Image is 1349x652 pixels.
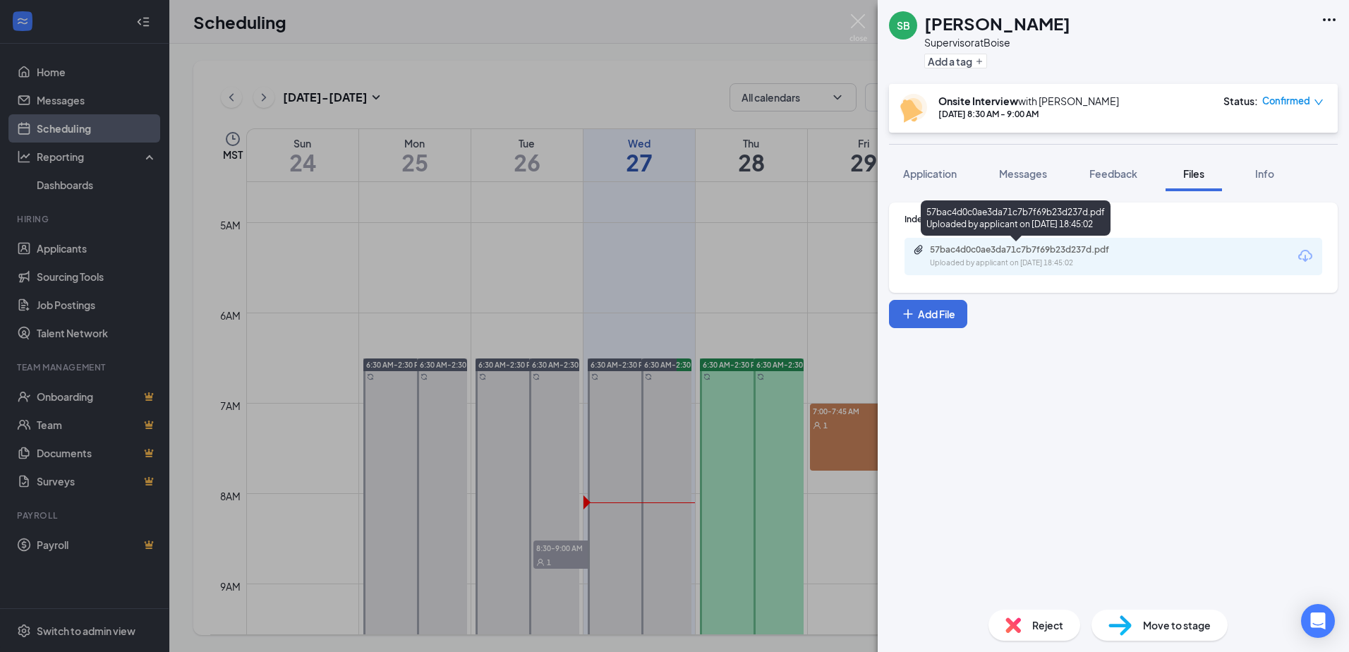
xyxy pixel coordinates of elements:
svg: Download [1297,248,1314,265]
div: 57bac4d0c0ae3da71c7b7f69b23d237d.pdf Uploaded by applicant on [DATE] 18:45:02 [921,200,1111,236]
span: Feedback [1089,167,1137,180]
span: Messages [999,167,1047,180]
a: Paperclip57bac4d0c0ae3da71c7b7f69b23d237d.pdfUploaded by applicant on [DATE] 18:45:02 [913,244,1142,269]
div: Indeed Resume [905,213,1322,225]
span: Reject [1032,617,1063,633]
svg: Ellipses [1321,11,1338,28]
span: down [1314,97,1324,107]
span: Application [903,167,957,180]
b: Onsite Interview [938,95,1018,107]
span: Confirmed [1262,94,1310,108]
div: Supervisor at Boise [924,35,1070,49]
div: [DATE] 8:30 AM - 9:00 AM [938,108,1119,120]
svg: Plus [901,307,915,321]
div: 57bac4d0c0ae3da71c7b7f69b23d237d.pdf [930,244,1127,255]
h1: [PERSON_NAME] [924,11,1070,35]
span: Info [1255,167,1274,180]
div: SB [897,18,910,32]
svg: Plus [975,57,984,66]
button: Add FilePlus [889,300,967,328]
span: Files [1183,167,1204,180]
div: Open Intercom Messenger [1301,604,1335,638]
span: Move to stage [1143,617,1211,633]
div: Status : [1223,94,1258,108]
div: Uploaded by applicant on [DATE] 18:45:02 [930,258,1142,269]
button: PlusAdd a tag [924,54,987,68]
svg: Paperclip [913,244,924,255]
div: with [PERSON_NAME] [938,94,1119,108]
